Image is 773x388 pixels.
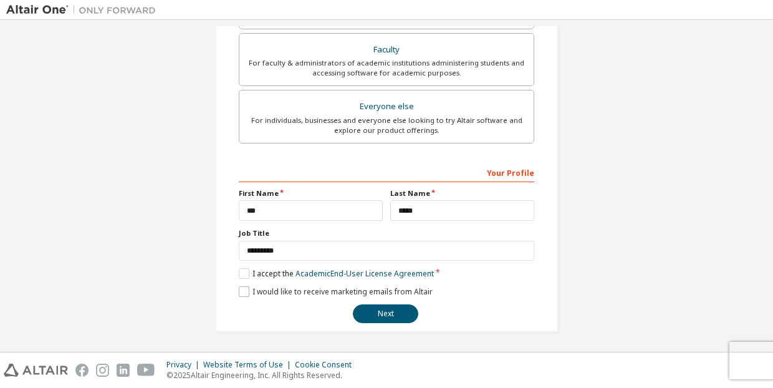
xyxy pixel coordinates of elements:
[96,364,109,377] img: instagram.svg
[239,286,433,297] label: I would like to receive marketing emails from Altair
[247,98,526,115] div: Everyone else
[75,364,89,377] img: facebook.svg
[203,360,295,370] div: Website Terms of Use
[239,228,534,238] label: Job Title
[166,360,203,370] div: Privacy
[166,370,359,381] p: © 2025 Altair Engineering, Inc. All Rights Reserved.
[239,162,534,182] div: Your Profile
[239,188,383,198] label: First Name
[353,304,418,323] button: Next
[295,360,359,370] div: Cookie Consent
[390,188,534,198] label: Last Name
[6,4,162,16] img: Altair One
[239,268,434,279] label: I accept the
[295,268,434,279] a: Academic End-User License Agreement
[137,364,155,377] img: youtube.svg
[247,58,526,78] div: For faculty & administrators of academic institutions administering students and accessing softwa...
[117,364,130,377] img: linkedin.svg
[4,364,68,377] img: altair_logo.svg
[247,41,526,59] div: Faculty
[247,115,526,135] div: For individuals, businesses and everyone else looking to try Altair software and explore our prod...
